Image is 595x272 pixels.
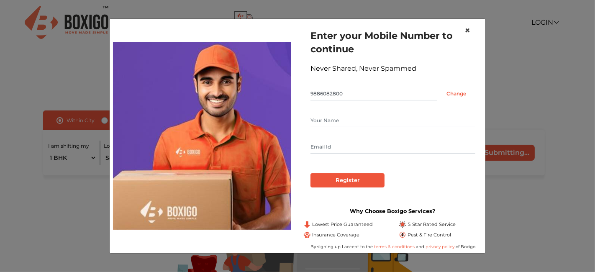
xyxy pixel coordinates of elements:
input: Email Id [310,140,475,154]
span: Lowest Price Guaranteed [312,221,373,228]
a: privacy policy [424,244,456,249]
h1: Enter your Mobile Number to continue [310,29,475,56]
div: Never Shared, Never Spammed [310,64,475,74]
input: Your Name [310,114,475,127]
h3: Why Choose Boxigo Services? [304,208,482,214]
input: Register [310,173,385,187]
button: Close [458,19,477,42]
a: terms & conditions [374,244,416,249]
img: relocation-img [113,42,291,230]
span: × [464,24,470,36]
span: 5 Star Rated Service [408,221,456,228]
div: By signing up I accept to the and of Boxigo [304,244,482,250]
input: Change [437,87,475,100]
span: Insurance Coverage [312,231,359,239]
input: Mobile No [310,87,437,100]
span: Pest & Fire Control [408,231,451,239]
